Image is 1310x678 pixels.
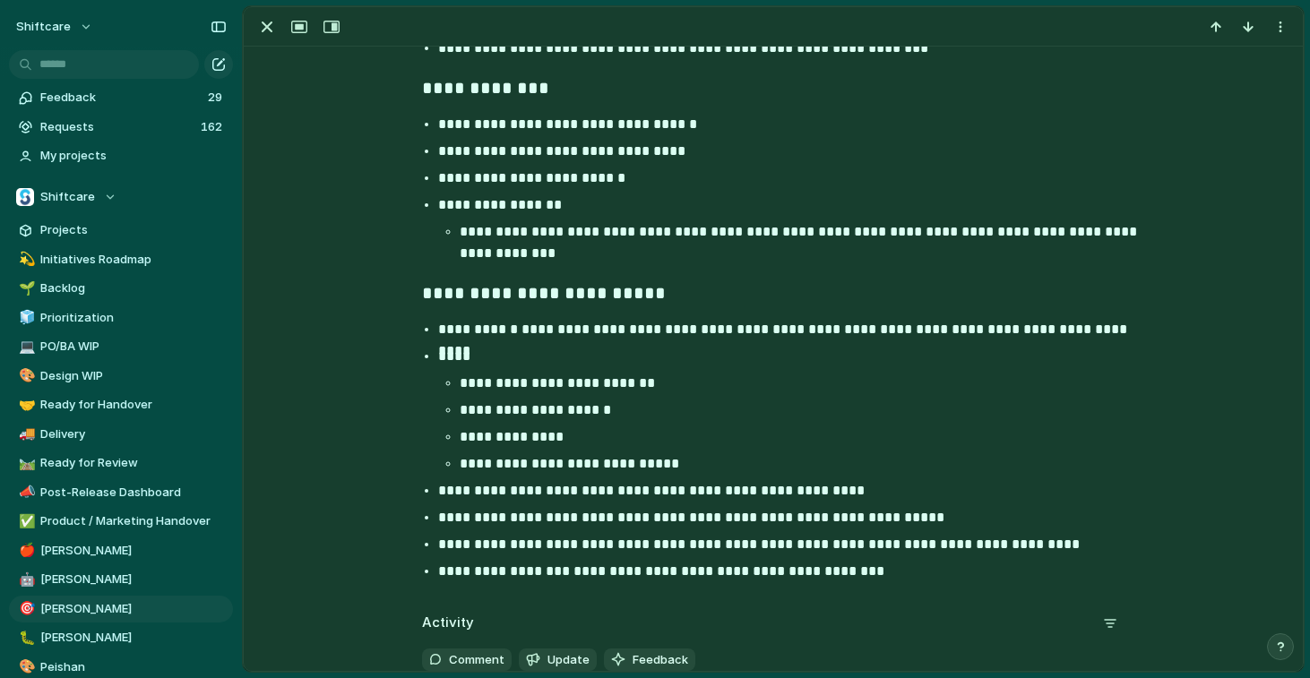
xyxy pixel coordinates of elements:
a: 🧊Prioritization [9,305,233,331]
span: 162 [201,118,226,136]
button: 🤖 [16,571,34,588]
button: 🛤️ [16,454,34,472]
span: Prioritization [40,309,227,327]
div: 🎯 [19,598,31,619]
div: 🧊 [19,307,31,328]
span: Shiftcare [40,188,95,206]
button: Comment [422,648,512,672]
div: 🐛 [19,628,31,648]
div: 📣 [19,482,31,502]
a: Projects [9,217,233,244]
div: 💻 [19,337,31,357]
span: Update [547,651,590,669]
div: 🚚 [19,424,31,444]
span: Product / Marketing Handover [40,512,227,530]
span: Requests [40,118,195,136]
a: 🤖[PERSON_NAME] [9,566,233,593]
span: 29 [208,89,226,107]
button: 🐛 [16,629,34,647]
div: 🛤️ [19,453,31,474]
span: Ready for Review [40,454,227,472]
div: 🤝 [19,395,31,416]
a: 🚚Delivery [9,421,233,448]
button: 🤝 [16,396,34,414]
button: 🎨 [16,367,34,385]
span: Post-Release Dashboard [40,484,227,502]
a: 🎯[PERSON_NAME] [9,596,233,622]
button: ✅ [16,512,34,530]
a: ✅Product / Marketing Handover [9,508,233,535]
span: Peishan [40,658,227,676]
button: 🎯 [16,600,34,618]
div: 🤖 [19,570,31,590]
button: 🎨 [16,658,34,676]
a: 📣Post-Release Dashboard [9,479,233,506]
h2: Activity [422,613,474,633]
a: 🌱Backlog [9,275,233,302]
button: Feedback [604,648,695,672]
a: 💻PO/BA WIP [9,333,233,360]
div: 🌱 [19,279,31,299]
a: 🤝Ready for Handover [9,391,233,418]
div: 🍎 [19,540,31,561]
a: Requests162 [9,114,233,141]
div: ✅ [19,511,31,532]
a: 🐛[PERSON_NAME] [9,624,233,651]
a: 🛤️Ready for Review [9,450,233,476]
span: My projects [40,147,227,165]
button: shiftcare [8,13,102,41]
a: 🍎[PERSON_NAME] [9,537,233,564]
button: 🚚 [16,425,34,443]
button: 🧊 [16,309,34,327]
button: Update [519,648,597,672]
span: Projects [40,221,227,239]
span: Feedback [633,651,688,669]
span: [PERSON_NAME] [40,542,227,560]
button: 🌱 [16,279,34,297]
a: Feedback29 [9,84,233,111]
a: My projects [9,142,233,169]
a: 💫Initiatives Roadmap [9,246,233,273]
span: Ready for Handover [40,396,227,414]
span: PO/BA WIP [40,338,227,356]
span: [PERSON_NAME] [40,629,227,647]
a: 🎨Design WIP [9,363,233,390]
button: 🍎 [16,542,34,560]
button: 💫 [16,251,34,269]
span: [PERSON_NAME] [40,571,227,588]
span: Comment [449,651,504,669]
span: shiftcare [16,18,71,36]
div: 🎨 [19,365,31,386]
div: 🎨 [19,657,31,677]
div: 💫 [19,249,31,270]
button: Shiftcare [9,184,233,210]
button: 💻 [16,338,34,356]
span: Delivery [40,425,227,443]
span: Design WIP [40,367,227,385]
button: 📣 [16,484,34,502]
span: Backlog [40,279,227,297]
span: [PERSON_NAME] [40,600,227,618]
span: Feedback [40,89,203,107]
span: Initiatives Roadmap [40,251,227,269]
